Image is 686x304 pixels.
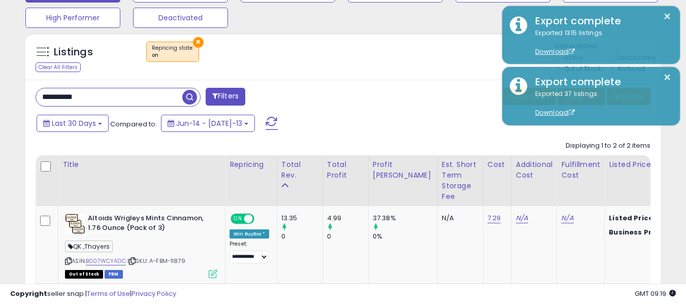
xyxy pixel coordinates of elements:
[152,44,193,59] span: Repricing state :
[87,289,130,298] a: Terms of Use
[535,108,575,117] a: Download
[663,10,671,23] button: ×
[105,270,123,279] span: FBM
[193,37,204,48] button: ×
[373,232,437,241] div: 0%
[561,159,600,181] div: Fulfillment Cost
[88,214,211,235] b: Altoids Wrigleys Mints Cinnamon, 1.76 Ounce (Pack of 3)
[516,213,528,223] a: N/A
[176,118,242,128] span: Jun-14 - [DATE]-13
[10,289,47,298] strong: Copyright
[281,214,322,223] div: 13.35
[528,14,672,28] div: Export complete
[132,289,176,298] a: Privacy Policy
[232,215,244,223] span: ON
[327,214,368,223] div: 4.99
[281,232,322,241] div: 0
[65,241,113,252] span: QK ,Thayers
[617,64,645,73] label: Archived
[528,75,672,89] div: Export complete
[442,214,475,223] div: N/A
[327,232,368,241] div: 0
[516,159,553,181] div: Additional Cost
[609,213,655,223] b: Listed Price:
[566,141,650,151] div: Displaying 1 to 2 of 2 items
[327,159,364,181] div: Total Profit
[373,214,437,223] div: 37.38%
[230,159,273,170] div: Repricing
[373,159,433,181] div: Profit [PERSON_NAME]
[161,115,255,132] button: Jun-14 - [DATE]-13
[635,289,676,298] span: 2025-08-13 09:19 GMT
[230,241,269,263] div: Preset:
[65,214,85,234] img: 51Laa9ljzOL._SL40_.jpg
[110,119,157,129] span: Compared to:
[86,257,126,265] a: B007WCYADC
[36,62,81,72] div: Clear All Filters
[442,159,479,202] div: Est. Short Term Storage Fee
[52,118,96,128] span: Last 30 Days
[10,289,176,299] div: seller snap | |
[230,229,269,239] div: Win BuyBox *
[609,227,665,237] b: Business Price:
[487,213,501,223] a: 7.29
[152,52,193,59] div: on
[206,88,245,106] button: Filters
[54,45,93,59] h5: Listings
[127,257,185,265] span: | SKU: A-FBM-11879
[487,159,507,170] div: Cost
[253,215,269,223] span: OFF
[535,47,575,56] a: Download
[133,8,228,28] button: Deactivated
[62,159,221,170] div: Title
[65,270,103,279] span: All listings that are currently out of stock and unavailable for purchase on Amazon
[561,213,573,223] a: N/A
[528,89,672,118] div: Exported 37 listings.
[37,115,109,132] button: Last 30 Days
[281,159,318,181] div: Total Rev.
[663,71,671,84] button: ×
[25,8,120,28] button: High Performer
[528,28,672,57] div: Exported 1315 listings.
[564,64,601,73] label: Out of Stock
